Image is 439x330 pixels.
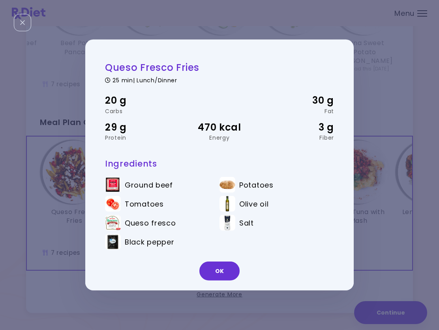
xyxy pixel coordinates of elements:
span: Olive oil [239,199,268,208]
span: Black pepper [125,237,174,246]
div: Carbs [105,108,181,114]
div: 3 g [258,119,334,135]
div: 30 g [258,93,334,108]
div: Protein [105,135,181,140]
h3: Ingredients [105,158,334,169]
button: OK [199,262,240,281]
div: 470 kcal [181,119,257,135]
span: Salt [239,218,254,227]
span: Potatoes [239,180,274,189]
span: Queso fresco [125,218,176,227]
span: Ground beef [125,180,173,189]
div: 20 g [105,93,181,108]
div: 25 min | Lunch/Dinner [105,76,334,83]
div: Close [14,14,31,31]
h2: Queso Fresco Fries [105,61,334,74]
div: Energy [181,135,257,140]
span: Tomatoes [125,199,164,208]
div: Fiber [258,135,334,140]
div: 29 g [105,119,181,135]
div: Fat [258,108,334,114]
